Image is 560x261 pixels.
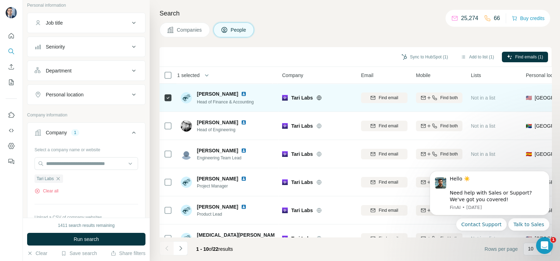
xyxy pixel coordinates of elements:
[361,205,407,216] button: Find email
[181,233,192,244] img: Avatar
[74,236,99,243] span: Run search
[282,151,288,157] img: Logo of Tari Labs
[361,93,407,103] button: Find email
[291,122,313,129] span: Tari Labs
[241,120,247,125] img: LinkedIn logo
[241,148,247,153] img: LinkedIn logo
[181,92,192,103] img: Avatar
[515,54,543,60] span: Find emails (1)
[196,246,233,252] span: results
[471,72,481,79] span: Lists
[282,123,288,129] img: Logo of Tari Labs
[46,19,63,26] div: Job title
[6,76,17,89] button: My lists
[416,205,462,216] button: Find both
[27,112,145,118] p: Company information
[6,155,17,168] button: Feedback
[379,179,398,185] span: Find email
[440,123,458,129] span: Find both
[379,151,398,157] span: Find email
[197,100,254,104] span: Head of Finance & Accounting
[485,246,518,253] span: Rows per page
[46,43,65,50] div: Seniority
[197,119,238,126] span: [PERSON_NAME]
[494,14,500,23] p: 66
[35,144,138,153] div: Select a company name or website
[471,123,495,129] span: Not in a list
[440,95,458,101] span: Find both
[416,149,462,159] button: Find both
[27,62,145,79] button: Department
[231,26,247,33] span: People
[397,52,453,62] button: Sync to HubSpot (1)
[111,250,145,257] button: Share filters
[361,149,407,159] button: Find email
[471,95,495,101] span: Not in a list
[536,237,553,254] iframe: Intercom live chat
[6,45,17,58] button: Search
[379,95,398,101] span: Find email
[46,67,71,74] div: Department
[46,91,83,98] div: Personal location
[197,203,238,210] span: [PERSON_NAME]
[361,72,373,79] span: Email
[6,7,17,18] img: Avatar
[528,245,534,252] p: 10
[379,235,398,242] span: Find email
[71,129,79,136] div: 1
[46,129,67,136] div: Company
[209,246,213,252] span: of
[550,237,556,243] span: 1
[160,8,552,18] h4: Search
[27,124,145,144] button: Company1
[27,233,145,246] button: Run search
[197,147,238,154] span: [PERSON_NAME]
[27,14,145,31] button: Job title
[361,233,407,244] button: Find email
[440,151,458,157] span: Find both
[526,151,532,158] span: 🇪🇸
[512,13,545,23] button: Buy credits
[291,151,313,158] span: Tari Labs
[502,52,548,62] button: Find emails (1)
[181,148,192,160] img: Avatar
[6,30,17,42] button: Quick start
[379,207,398,214] span: Find email
[6,109,17,121] button: Use Surfe on LinkedIn
[526,122,532,129] span: 🇿🇦
[241,91,247,97] img: LinkedIn logo
[197,175,238,182] span: [PERSON_NAME]
[379,123,398,129] span: Find email
[35,214,138,221] p: Upload a CSV of company websites.
[282,72,303,79] span: Company
[61,250,97,257] button: Save search
[241,176,247,182] img: LinkedIn logo
[197,127,249,133] span: Head of Engineering
[177,26,203,33] span: Companies
[58,222,115,229] div: 1411 search results remaining
[27,250,47,257] button: Clear
[461,14,478,23] p: 25,274
[419,165,560,235] iframe: Intercom notifications message
[197,183,249,189] span: Project Manager
[361,177,407,187] button: Find email
[27,38,145,55] button: Seniority
[6,61,17,73] button: Enrich CSV
[6,124,17,137] button: Use Surfe API
[526,94,532,101] span: 🇺🇸
[197,211,249,217] span: Product Lead
[197,90,238,97] span: [PERSON_NAME]
[291,235,313,242] span: Tari Labs
[282,95,288,101] img: Logo of Tari Labs
[282,179,288,185] img: Logo of Tari Labs
[361,121,407,131] button: Find email
[416,93,462,103] button: Find both
[440,235,458,242] span: Find both
[174,241,188,255] button: Navigate to next page
[27,86,145,103] button: Personal location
